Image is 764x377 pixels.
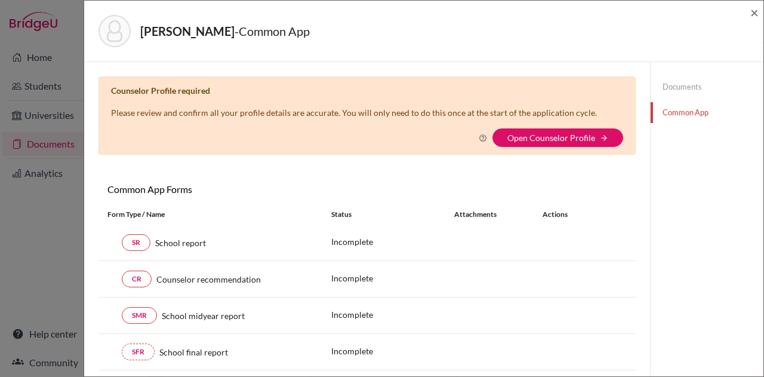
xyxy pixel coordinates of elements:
[750,4,759,21] span: ×
[122,344,155,360] a: SFR
[159,346,228,358] span: School final report
[140,24,235,38] strong: [PERSON_NAME]
[331,345,454,357] p: Incomplete
[235,24,310,38] span: - Common App
[98,209,322,220] div: Form Type / Name
[750,5,759,20] button: Close
[331,272,454,284] p: Incomplete
[155,237,206,249] span: School report
[331,209,454,220] div: Status
[162,309,245,322] span: School midyear report
[122,271,152,287] a: CR
[528,209,602,220] div: Actions
[156,273,261,286] span: Counselor recommendation
[122,234,150,251] a: SR
[98,183,367,195] h6: Common App Forms
[651,102,763,123] a: Common App
[507,133,595,143] a: Open Counselor Profile
[111,106,597,119] p: Please review and confirm all your profile details are accurate. You will only need to do this on...
[111,85,210,96] b: Counselor Profile required
[651,76,763,97] a: Documents
[492,128,623,147] button: Open Counselor Profilearrow_forward
[331,308,454,321] p: Incomplete
[600,134,608,142] i: arrow_forward
[454,209,528,220] div: Attachments
[331,235,454,248] p: Incomplete
[122,307,157,324] a: SMR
